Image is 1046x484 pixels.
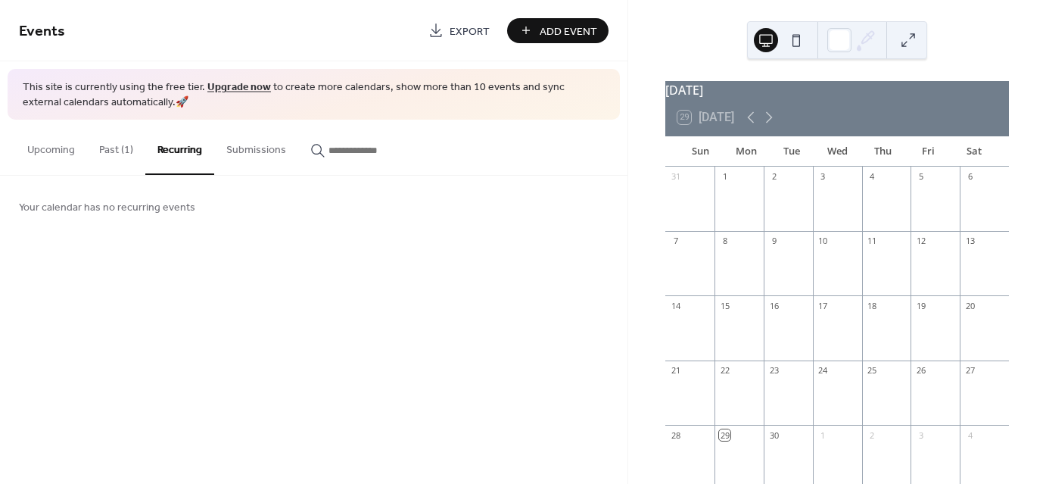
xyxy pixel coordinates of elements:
[207,77,271,98] a: Upgrade now
[817,429,829,441] div: 1
[719,171,730,183] div: 1
[915,300,926,311] div: 19
[15,120,87,173] button: Upcoming
[817,365,829,376] div: 24
[540,23,597,39] span: Add Event
[814,136,860,167] div: Wed
[450,23,490,39] span: Export
[860,136,905,167] div: Thu
[768,171,780,183] div: 2
[769,136,814,167] div: Tue
[964,236,976,247] div: 13
[19,17,65,46] span: Events
[670,171,681,183] div: 31
[723,136,768,167] div: Mon
[867,171,878,183] div: 4
[719,236,730,247] div: 8
[915,365,926,376] div: 26
[867,300,878,311] div: 18
[768,365,780,376] div: 23
[23,80,605,110] span: This site is currently using the free tier. to create more calendars, show more than 10 events an...
[670,429,681,441] div: 28
[867,236,878,247] div: 11
[417,18,501,43] a: Export
[768,429,780,441] div: 30
[719,300,730,311] div: 15
[905,136,951,167] div: Fri
[964,171,976,183] div: 6
[145,120,214,175] button: Recurring
[719,365,730,376] div: 22
[670,236,681,247] div: 7
[768,236,780,247] div: 9
[214,120,298,173] button: Submissions
[867,365,878,376] div: 25
[677,136,723,167] div: Sun
[19,200,195,216] span: Your calendar has no recurring events
[964,365,976,376] div: 27
[719,429,730,441] div: 29
[670,300,681,311] div: 14
[665,81,1009,99] div: [DATE]
[951,136,997,167] div: Sat
[768,300,780,311] div: 16
[915,236,926,247] div: 12
[915,429,926,441] div: 3
[964,429,976,441] div: 4
[817,300,829,311] div: 17
[817,236,829,247] div: 10
[867,429,878,441] div: 2
[817,171,829,183] div: 3
[915,171,926,183] div: 5
[87,120,145,173] button: Past (1)
[964,300,976,311] div: 20
[670,365,681,376] div: 21
[507,18,609,43] button: Add Event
